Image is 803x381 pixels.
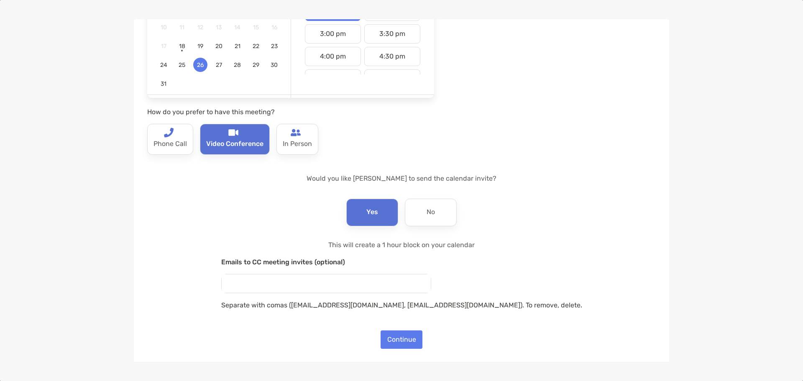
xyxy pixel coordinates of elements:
[283,138,312,151] p: In Person
[364,24,420,43] div: 3:30 pm
[153,138,187,151] p: Phone Call
[305,24,361,43] div: 3:00 pm
[305,69,361,89] div: 5:00 pm
[221,300,582,310] p: Separate with comas ([EMAIL_ADDRESS][DOMAIN_NAME], [EMAIL_ADDRESS][DOMAIN_NAME]). To remove, delete.
[147,173,656,184] p: Would you like [PERSON_NAME] to send the calendar invite?
[212,43,226,50] span: 20
[249,43,263,50] span: 22
[267,24,281,31] span: 16
[175,61,189,69] span: 25
[249,24,263,31] span: 15
[291,128,301,138] img: type-call
[156,24,171,31] span: 10
[230,61,245,69] span: 28
[221,240,582,250] p: This will create a 1 hour block on your calendar
[381,330,422,349] button: Continue
[364,47,420,66] div: 4:30 pm
[156,43,171,50] span: 17
[212,61,226,69] span: 27
[193,61,207,69] span: 26
[249,61,263,69] span: 29
[267,43,281,50] span: 23
[206,138,263,151] p: Video Conference
[193,24,207,31] span: 12
[221,257,582,267] p: Emails to CC meeting invites
[175,43,189,50] span: 18
[315,258,345,266] span: (optional)
[164,128,174,138] img: type-call
[156,80,171,87] span: 31
[230,24,245,31] span: 14
[175,24,189,31] span: 11
[267,61,281,69] span: 30
[230,43,245,50] span: 21
[366,206,378,219] p: Yes
[427,206,435,219] p: No
[228,128,238,138] img: type-call
[212,24,226,31] span: 13
[193,43,207,50] span: 19
[147,107,434,117] p: How do you prefer to have this meeting?
[364,69,420,89] div: 5:30 pm
[305,47,361,66] div: 4:00 pm
[156,61,171,69] span: 24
